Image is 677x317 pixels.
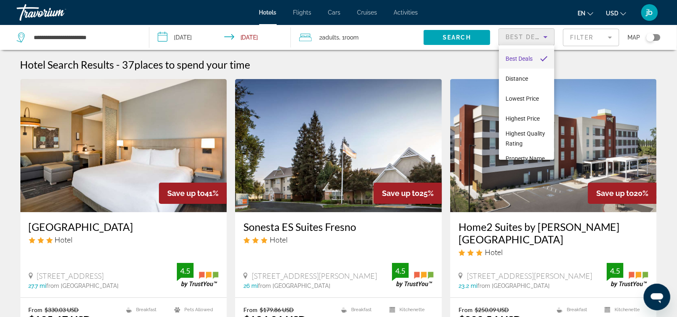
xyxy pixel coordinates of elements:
span: Best Deals [506,55,533,62]
span: Distance [506,75,528,82]
span: Lowest Price [506,95,539,102]
span: Highest Price [506,115,540,122]
iframe: Button to launch messaging window [644,284,670,310]
span: Highest Quality Rating [506,130,545,147]
div: Sort by [499,45,554,160]
span: Property Name [506,155,545,162]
